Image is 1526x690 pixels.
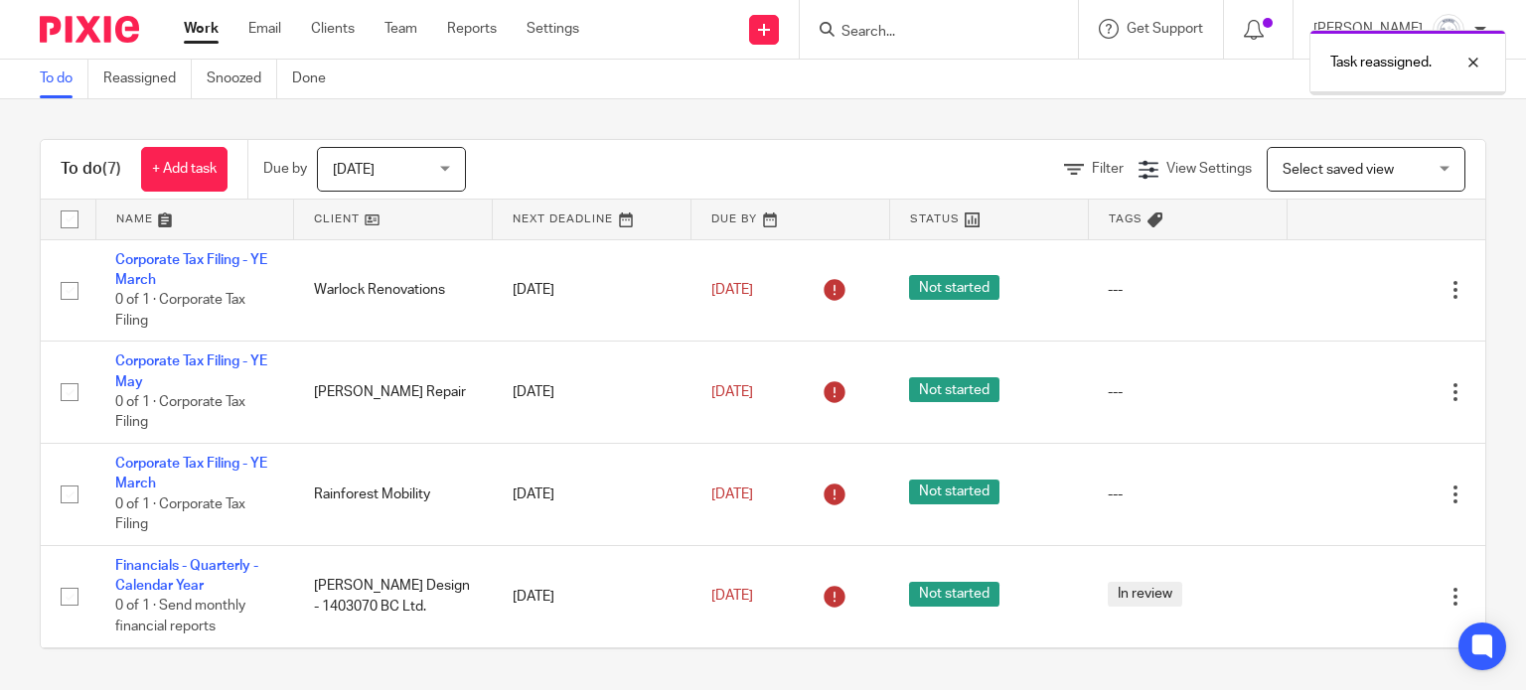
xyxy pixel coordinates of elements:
[1166,162,1252,176] span: View Settings
[1109,213,1143,224] span: Tags
[115,395,245,430] span: 0 of 1 · Corporate Tax Filing
[711,487,753,501] span: [DATE]
[294,239,493,342] td: Warlock Renovations
[40,60,88,98] a: To do
[103,60,192,98] a: Reassigned
[311,19,355,39] a: Clients
[248,19,281,39] a: Email
[1108,484,1267,504] div: ---
[1330,53,1432,72] p: Task reassigned.
[333,163,375,177] span: [DATE]
[493,545,691,647] td: [DATE]
[909,582,999,607] span: Not started
[294,342,493,444] td: [PERSON_NAME] Repair
[115,497,245,532] span: 0 of 1 · Corporate Tax Filing
[527,19,579,39] a: Settings
[115,600,245,634] span: 0 of 1 · Send monthly financial reports
[61,159,121,180] h1: To do
[1108,582,1182,607] span: In review
[294,545,493,647] td: [PERSON_NAME] Design - 1403070 BC Ltd.
[711,590,753,604] span: [DATE]
[263,159,307,179] p: Due by
[1092,162,1124,176] span: Filter
[493,342,691,444] td: [DATE]
[115,354,267,388] a: Corporate Tax Filing - YE May
[294,444,493,546] td: Rainforest Mobility
[711,385,753,399] span: [DATE]
[40,16,139,43] img: Pixie
[102,161,121,177] span: (7)
[292,60,341,98] a: Done
[1283,163,1394,177] span: Select saved view
[1433,14,1464,46] img: Copy%20of%20Rockies%20accounting%20v3%20(1).png
[115,559,258,593] a: Financials - Quarterly - Calendar Year
[909,275,999,300] span: Not started
[493,444,691,546] td: [DATE]
[909,377,999,402] span: Not started
[115,253,267,287] a: Corporate Tax Filing - YE March
[1108,280,1267,300] div: ---
[141,147,228,192] a: + Add task
[909,480,999,504] span: Not started
[207,60,277,98] a: Snoozed
[384,19,417,39] a: Team
[115,293,245,328] span: 0 of 1 · Corporate Tax Filing
[184,19,219,39] a: Work
[493,239,691,342] td: [DATE]
[1108,382,1267,402] div: ---
[711,283,753,297] span: [DATE]
[115,457,267,490] a: Corporate Tax Filing - YE March
[447,19,497,39] a: Reports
